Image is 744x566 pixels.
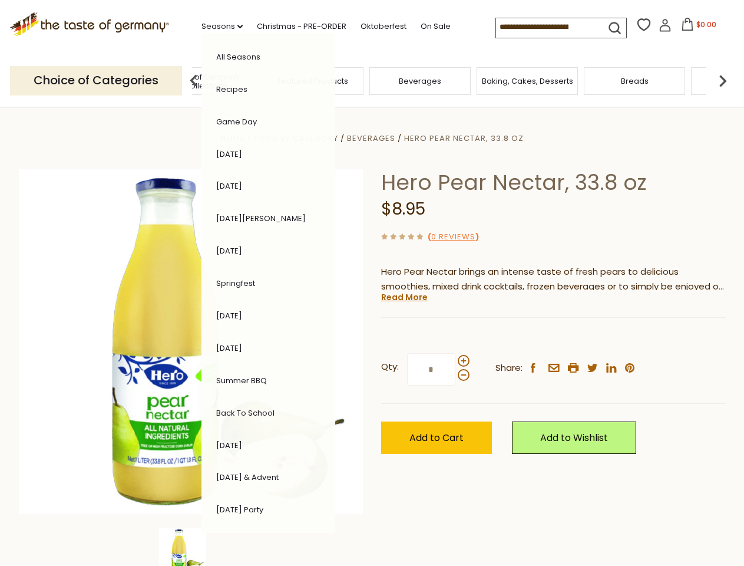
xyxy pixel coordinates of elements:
[19,169,363,514] img: Hero Pear Nectar, 33.8 oz
[399,77,441,85] a: Beverages
[216,84,247,95] a: Recipes
[347,133,395,144] a: Beverages
[216,407,275,419] a: Back to School
[216,343,242,354] a: [DATE]
[421,20,451,33] a: On Sale
[182,69,206,93] img: previous arrow
[428,231,479,242] span: ( )
[216,375,267,386] a: Summer BBQ
[216,213,306,224] a: [DATE][PERSON_NAME]
[696,19,716,29] span: $0.00
[216,149,242,160] a: [DATE]
[216,472,279,483] a: [DATE] & Advent
[381,422,492,454] button: Add to Cart
[216,245,242,256] a: [DATE]
[201,20,243,33] a: Seasons
[216,504,263,515] a: [DATE] Party
[216,278,255,289] a: Springfest
[257,20,346,33] a: Christmas - PRE-ORDER
[216,116,257,127] a: Game Day
[431,231,475,243] a: 0 Reviews
[381,198,425,221] span: $8.95
[674,18,724,35] button: $0.00
[216,180,242,192] a: [DATE]
[381,291,428,303] a: Read More
[10,66,182,95] p: Choice of Categories
[495,361,523,376] span: Share:
[216,310,242,321] a: [DATE]
[621,77,649,85] a: Breads
[482,77,573,85] a: Baking, Cakes, Desserts
[361,20,406,33] a: Oktoberfest
[404,133,524,144] a: Hero Pear Nectar, 33.8 oz
[216,51,260,62] a: All Seasons
[381,169,726,196] h1: Hero Pear Nectar, 33.8 oz
[409,431,464,445] span: Add to Cart
[407,353,455,386] input: Qty:
[381,265,726,294] p: Hero Pear Nectar brings an intense taste of fresh pears to delicious smoothies, mixed drink cockt...
[216,440,242,451] a: [DATE]
[711,69,735,93] img: next arrow
[512,422,636,454] a: Add to Wishlist
[381,360,399,374] strong: Qty:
